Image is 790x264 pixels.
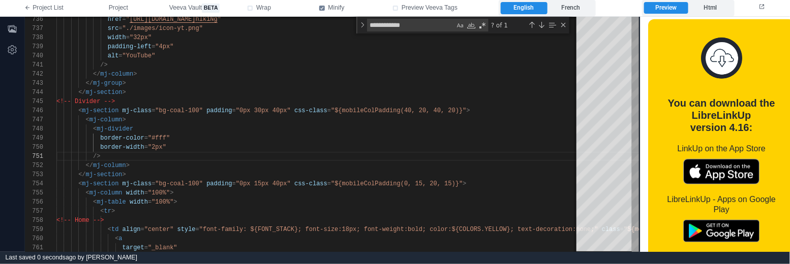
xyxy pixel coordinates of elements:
span: border-width [100,144,144,151]
span: weight:bold; color:${COLORS.YELLOW}; text-decorati [382,226,565,233]
div: Previous Match (⇧Enter) [528,21,536,29]
span: mj-divider [97,125,133,133]
span: Veeva Vault [169,4,220,13]
span: = [118,52,122,59]
span: > [173,199,177,206]
div: 757 [25,207,43,216]
span: = [327,180,331,187]
span: mj-table [97,199,126,206]
div: 755 [25,188,43,197]
span: > [123,89,126,96]
span: padding [206,107,232,114]
div: 756 [25,197,43,207]
span: "2px" [148,144,166,151]
span: width [130,199,148,206]
span: hlk1Ng [196,16,218,23]
span: mj-class [123,180,152,187]
div: Next Match (Enter) [537,21,545,29]
div: 761 [25,243,43,252]
span: < [86,116,89,123]
span: < [78,180,82,187]
span: " [126,16,130,23]
span: mj-column [89,189,123,196]
span: Preview Veeva Tags [402,4,458,13]
span: "${mobileColPadding(0, 15, 20, 15)}" [331,180,463,187]
span: = [144,189,148,196]
span: width [126,189,144,196]
label: Preview [644,2,688,14]
div: 739 [25,42,43,51]
span: < [115,235,118,242]
div: 750 [25,143,43,152]
div: Match Whole Word (⌥⌘W) [466,20,476,30]
span: > [123,80,126,87]
div: 743 [25,79,43,88]
span: "100%" [151,199,173,206]
span: > [170,189,173,196]
span: < [93,125,97,133]
span: /> [100,61,107,69]
span: "0px 15px 40px" [236,180,291,187]
span: <!-- Divider --> [56,98,115,105]
span: < [86,189,89,196]
span: tr [104,208,111,215]
span: Wrap [256,4,271,13]
span: < [93,199,97,206]
div: 744 [25,88,43,97]
span: "center" [144,226,174,233]
span: < [108,226,111,233]
div: Find in Selection (⌥⌘L) [546,19,558,30]
span: = [123,16,126,23]
label: French [548,2,594,14]
span: = [327,107,331,114]
span: = [232,180,236,187]
span: mj-group [93,80,123,87]
span: <!-- Home --> [56,217,104,224]
span: = [126,34,130,41]
div: 748 [25,124,43,134]
div: ? of 1 [490,19,526,31]
span: </ [93,71,100,78]
span: padding-left [108,43,151,50]
span: > [126,162,130,169]
span: "bg-coal-100" [155,180,203,187]
div: 758 [25,216,43,225]
span: "#fff" [148,135,170,142]
span: "font-family: ${FONT_STACK}; font-size:18px; font- [199,226,382,233]
span: > [123,171,126,178]
span: = [141,226,144,233]
div: 752 [25,161,43,170]
div: 742 [25,70,43,79]
span: beta [202,4,220,13]
div: 749 [25,134,43,143]
span: = [151,107,155,114]
span: css-class [294,107,327,114]
span: on:none;" [565,226,598,233]
span: </ [78,171,85,178]
span: "0px 30px 40px" [236,107,291,114]
div: 751 [25,152,43,161]
span: = [118,25,122,32]
span: mj-section [82,180,118,187]
span: Project [109,4,128,13]
span: "32px" [130,34,151,41]
div: 747 [25,115,43,124]
span: > [133,71,137,78]
div: 745 [25,97,43,106]
span: = [151,43,155,50]
span: css-class [294,180,327,187]
span: [URL][DOMAIN_NAME] [130,16,196,23]
span: a [118,235,122,242]
span: > [463,180,466,187]
span: > [123,116,126,123]
div: 746 [25,106,43,115]
span: = [144,244,148,251]
span: </ [78,89,85,96]
span: mj-class [123,107,152,114]
span: "bg-coal-100" [155,107,203,114]
span: mj-section [86,89,123,96]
